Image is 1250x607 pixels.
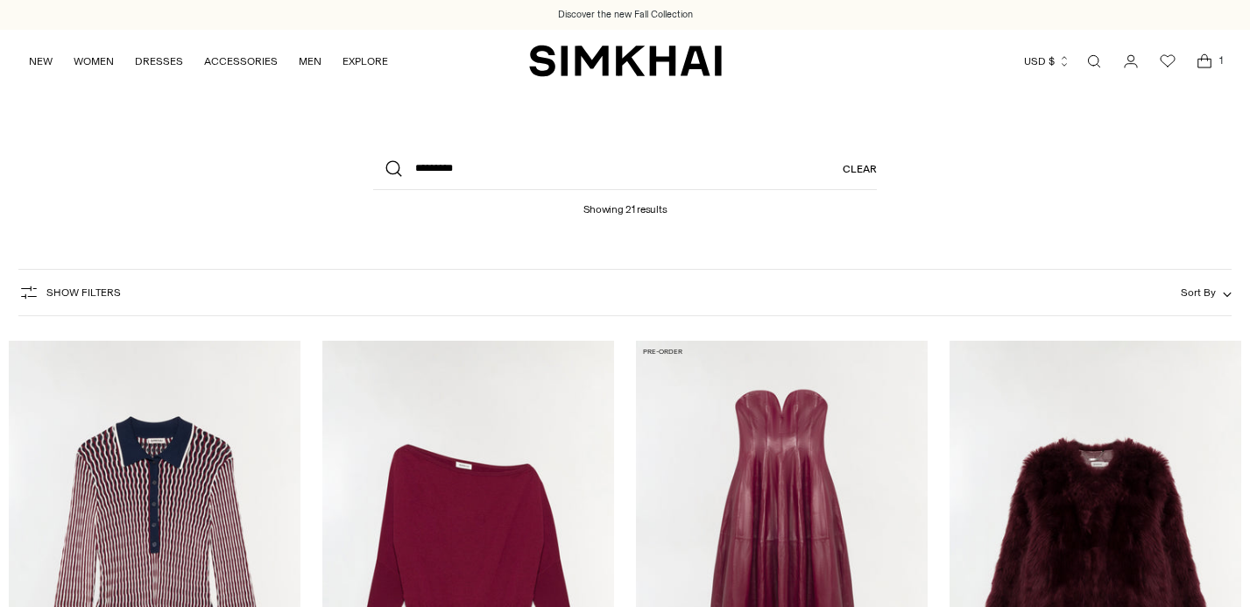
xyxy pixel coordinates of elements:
a: DRESSES [135,42,183,81]
a: Go to the account page [1113,44,1148,79]
a: Clear [843,148,877,190]
span: Sort By [1181,286,1216,299]
button: Search [373,148,415,190]
a: Wishlist [1150,44,1185,79]
a: MEN [299,42,321,81]
a: Open cart modal [1187,44,1222,79]
button: Show Filters [18,279,121,307]
span: 1 [1213,53,1229,68]
button: USD $ [1024,42,1070,81]
a: SIMKHAI [529,44,722,78]
a: ACCESSORIES [204,42,278,81]
span: Show Filters [46,286,121,299]
a: NEW [29,42,53,81]
a: EXPLORE [343,42,388,81]
h1: Showing 21 results [583,190,667,215]
a: Discover the new Fall Collection [558,8,693,22]
a: WOMEN [74,42,114,81]
button: Sort By [1181,283,1232,302]
a: Open search modal [1077,44,1112,79]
